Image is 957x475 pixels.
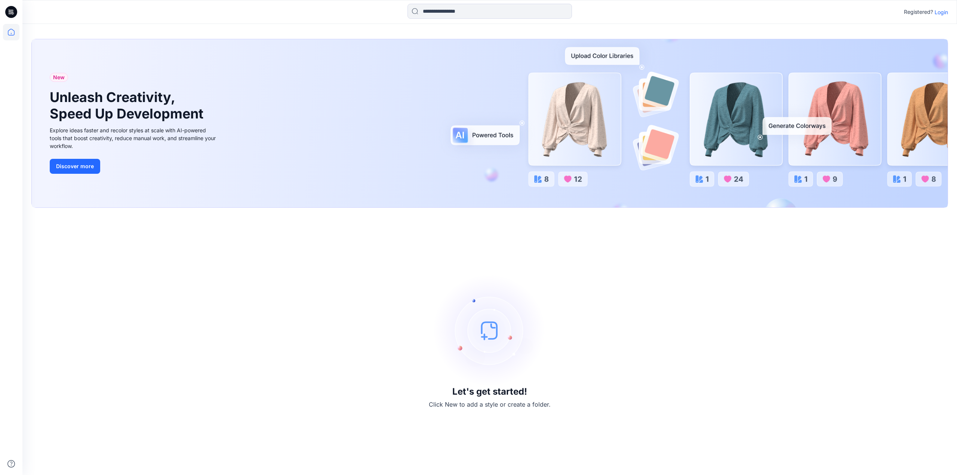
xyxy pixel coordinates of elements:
span: New [53,73,65,82]
h3: Let's get started! [452,386,527,397]
img: empty-state-image.svg [434,274,546,386]
p: Login [935,8,948,16]
button: Discover more [50,159,100,174]
p: Click New to add a style or create a folder. [429,400,551,409]
div: Explore ideas faster and recolor styles at scale with AI-powered tools that boost creativity, red... [50,126,218,150]
p: Registered? [904,7,933,16]
a: Discover more [50,159,218,174]
h1: Unleash Creativity, Speed Up Development [50,89,207,121]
